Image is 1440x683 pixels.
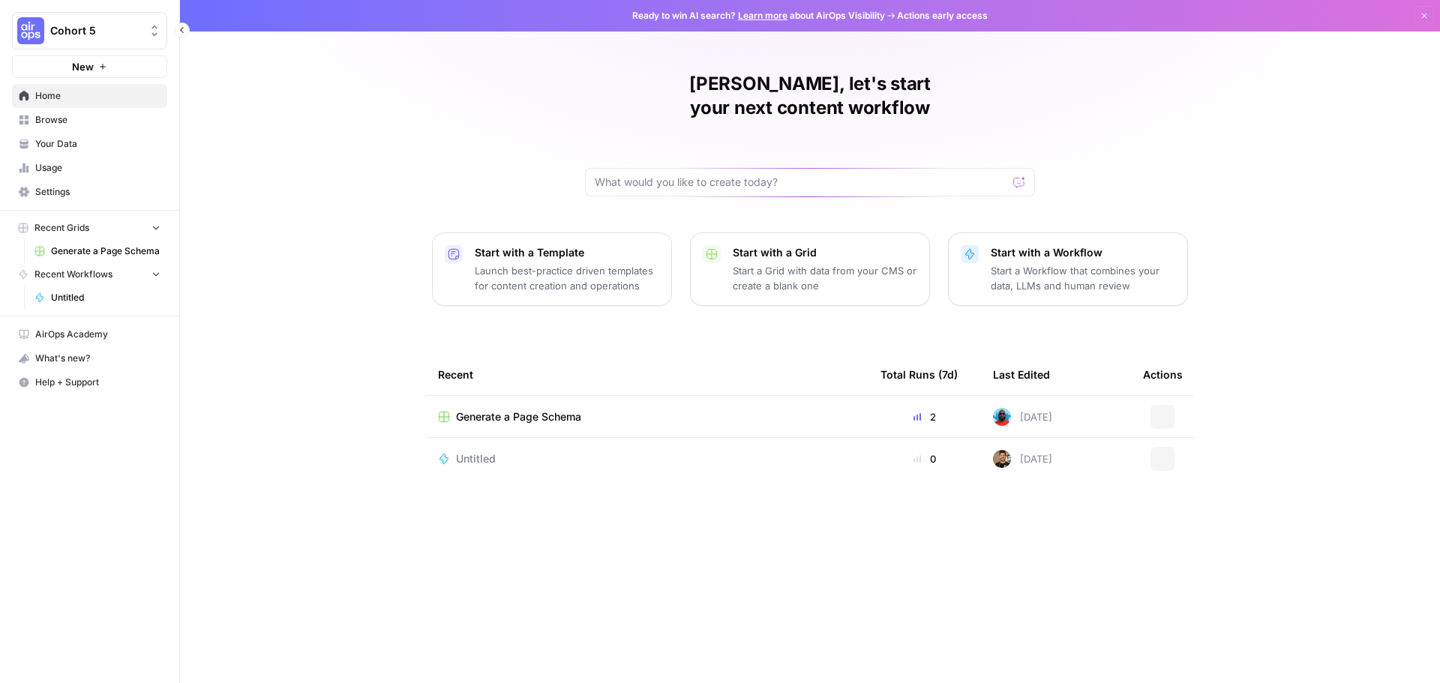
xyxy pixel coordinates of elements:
p: Start with a Template [475,245,659,260]
p: Start a Workflow that combines your data, LLMs and human review [991,263,1175,293]
span: Your Data [35,137,160,151]
h1: [PERSON_NAME], let's start your next content workflow [585,72,1035,120]
button: Recent Workflows [12,263,167,286]
a: Usage [12,156,167,180]
button: Start with a TemplateLaunch best-practice driven templates for content creation and operations [432,232,672,306]
button: New [12,55,167,78]
span: AirOps Academy [35,328,160,341]
span: Usage [35,161,160,175]
a: Untitled [28,286,167,310]
button: What's new? [12,346,167,370]
a: Your Data [12,132,167,156]
button: Workspace: Cohort 5 [12,12,167,49]
button: Recent Grids [12,217,167,239]
div: What's new? [13,347,166,370]
span: Recent Grids [34,221,89,235]
input: What would you like to create today? [595,175,1007,190]
div: 0 [880,451,969,466]
div: 2 [880,409,969,424]
a: Browse [12,108,167,132]
img: 36rz0nf6lyfqsoxlb67712aiq2cf [993,450,1011,468]
span: Browse [35,113,160,127]
button: Start with a WorkflowStart a Workflow that combines your data, LLMs and human review [948,232,1188,306]
div: Total Runs (7d) [880,354,958,395]
span: Generate a Page Schema [51,244,160,258]
img: om7kq3n9tbr8divsi7z55l59x7jq [993,408,1011,426]
span: New [72,59,94,74]
img: Cohort 5 Logo [17,17,44,44]
span: Home [35,89,160,103]
span: Help + Support [35,376,160,389]
a: Generate a Page Schema [28,239,167,263]
span: Untitled [456,451,496,466]
div: Recent [438,354,856,395]
p: Start with a Grid [733,245,917,260]
span: Cohort 5 [50,23,141,38]
button: Help + Support [12,370,167,394]
span: Ready to win AI search? about AirOps Visibility [632,9,885,22]
a: Generate a Page Schema [438,409,856,424]
p: Start a Grid with data from your CMS or create a blank one [733,263,917,293]
span: Settings [35,185,160,199]
div: [DATE] [993,450,1052,468]
a: Learn more [738,10,787,21]
span: Recent Workflows [34,268,112,281]
p: Launch best-practice driven templates for content creation and operations [475,263,659,293]
span: Actions early access [897,9,988,22]
button: Start with a GridStart a Grid with data from your CMS or create a blank one [690,232,930,306]
span: Untitled [51,291,160,304]
a: Home [12,84,167,108]
a: Untitled [438,451,856,466]
a: AirOps Academy [12,322,167,346]
a: Settings [12,180,167,204]
div: Last Edited [993,354,1050,395]
div: Actions [1143,354,1183,395]
div: [DATE] [993,408,1052,426]
p: Start with a Workflow [991,245,1175,260]
span: Generate a Page Schema [456,409,581,424]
